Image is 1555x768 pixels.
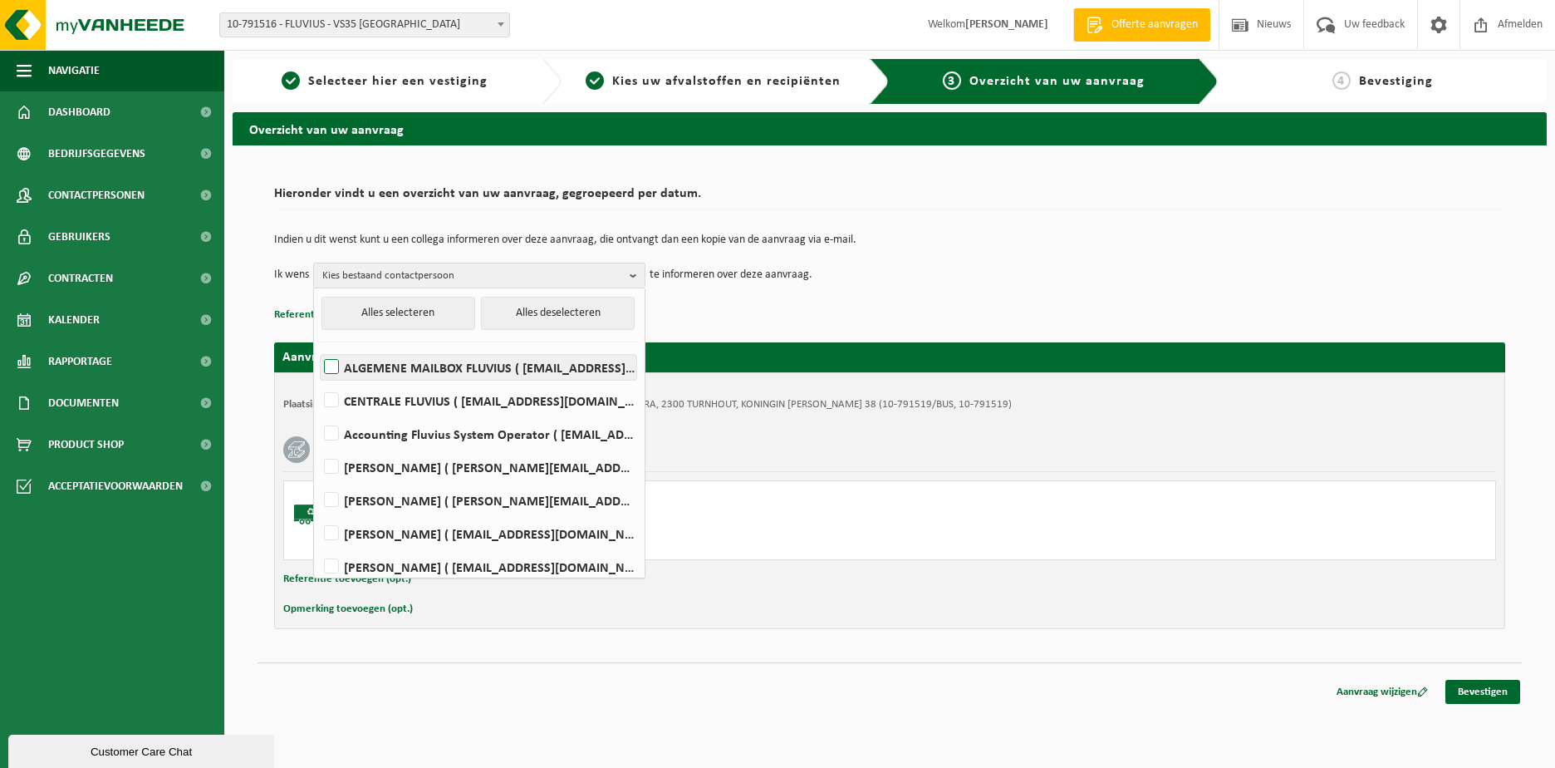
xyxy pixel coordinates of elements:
label: [PERSON_NAME] ( [PERSON_NAME][EMAIL_ADDRESS][DOMAIN_NAME] ) [321,488,636,513]
div: Ophalen zakken/bigbags [359,516,956,529]
span: Bevestiging [1359,75,1433,88]
span: Contactpersonen [48,175,145,216]
span: 4 [1332,71,1351,90]
span: Contracten [48,258,113,299]
span: Product Shop [48,424,124,465]
button: Referentie toevoegen (opt.) [274,304,402,326]
label: CENTRALE FLUVIUS ( [EMAIL_ADDRESS][DOMAIN_NAME] ) [321,388,636,413]
a: 1Selecteer hier een vestiging [241,71,528,91]
button: Kies bestaand contactpersoon [313,263,645,288]
span: Overzicht van uw aanvraag [969,75,1145,88]
a: 2Kies uw afvalstoffen en recipiënten [570,71,857,91]
p: Indien u dit wenst kunt u een collega informeren over deze aanvraag, die ontvangt dan een kopie v... [274,234,1505,246]
p: Ik wens [274,263,309,288]
p: te informeren over deze aanvraag. [650,263,812,288]
strong: Plaatsingsadres: [283,399,356,410]
iframe: chat widget [8,731,277,768]
label: Accounting Fluvius System Operator ( [EMAIL_ADDRESS][DOMAIN_NAME] ) [321,421,636,446]
span: Bedrijfsgegevens [48,133,145,175]
span: Kies uw afvalstoffen en recipiënten [612,75,841,88]
strong: Aanvraag voor [DATE] [282,351,407,364]
span: Kalender [48,299,100,341]
a: Bevestigen [1445,680,1520,704]
a: Aanvraag wijzigen [1324,680,1440,704]
span: Documenten [48,382,119,424]
div: Aantal: 1 [359,538,956,551]
span: Kies bestaand contactpersoon [322,263,623,288]
span: 1 [282,71,300,90]
label: ALGEMENE MAILBOX FLUVIUS ( [EMAIL_ADDRESS][DOMAIN_NAME] ) [321,355,636,380]
span: Navigatie [48,50,100,91]
span: 10-791516 - FLUVIUS - VS35 KEMPEN [219,12,510,37]
span: Acceptatievoorwaarden [48,465,183,507]
span: Gebruikers [48,216,110,258]
span: Rapportage [48,341,112,382]
td: FLUVIUS VS35 KEMPEN/MAGAZIJN, KLANTENKANTOOR EN INFRA, 2300 TURNHOUT, KONINGIN [PERSON_NAME] 38 (... [372,398,1012,411]
button: Referentie toevoegen (opt.) [283,569,411,590]
a: Offerte aanvragen [1073,8,1210,42]
span: Selecteer hier een vestiging [308,75,488,88]
img: BL-SO-LV.png [292,490,342,539]
span: Dashboard [48,91,110,133]
h2: Overzicht van uw aanvraag [233,112,1547,145]
label: [PERSON_NAME] ( [EMAIL_ADDRESS][DOMAIN_NAME] ) [321,554,636,579]
button: Opmerking toevoegen (opt.) [283,598,413,620]
h2: Hieronder vindt u een overzicht van uw aanvraag, gegroepeerd per datum. [274,187,1505,209]
span: 3 [943,71,961,90]
button: Alles deselecteren [481,297,635,330]
span: 2 [586,71,604,90]
span: Offerte aanvragen [1107,17,1202,33]
button: Alles selecteren [321,297,475,330]
label: [PERSON_NAME] ( [PERSON_NAME][EMAIL_ADDRESS][DOMAIN_NAME] ) [321,455,636,480]
label: [PERSON_NAME] ( [EMAIL_ADDRESS][DOMAIN_NAME] ) [321,521,636,546]
span: 10-791516 - FLUVIUS - VS35 KEMPEN [220,13,509,37]
strong: [PERSON_NAME] [965,18,1048,31]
